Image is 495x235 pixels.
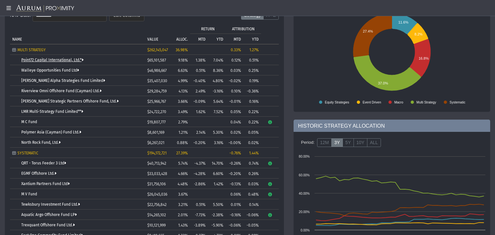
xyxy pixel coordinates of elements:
p: MTD [198,37,206,42]
td: -4.28% [190,168,208,179]
td: Column VALUE [145,23,169,44]
p: ATTRIBUTION [232,27,255,31]
p: MTD [234,37,241,42]
div: 1.44% [246,151,259,155]
label: 10Y [354,138,367,147]
td: 1.42% [208,179,226,189]
td: Column [261,23,279,44]
span: MULTI STRATEGY [17,48,46,52]
td: 0.05% [243,127,261,137]
a: Polymer Asia (Cayman) Fund Ltd. [21,130,81,134]
p: NAME [12,37,22,42]
td: 0.22% [243,106,261,117]
span: $31,756,106 [147,182,166,186]
img: Aurum-Proximity%20white.svg [16,5,74,13]
text: Equity Strategies [325,101,349,104]
span: $33,033,428 [147,171,167,176]
span: SYSTEMATIC [17,151,38,155]
p: VALUE [147,37,158,42]
a: Riverview Omni Offshore Fund (Cayman) Ltd. [21,89,102,93]
p: RETURN [201,27,215,31]
td: 7.52% [208,106,226,117]
td: -0.06% [226,220,243,230]
td: -7.73% [190,210,208,220]
span: $262,145,047 [147,48,168,52]
td: 6.60% [208,168,226,179]
td: 0.19% [243,75,261,86]
span: 4.48% [178,182,188,186]
span: 2.01% [178,213,188,217]
td: -0.40% [190,75,208,86]
p: YTD [252,37,259,42]
td: -5.90% [208,220,226,230]
td: 0.04% [226,117,243,127]
td: 5.30% [208,127,226,137]
a: Point72 Capital International, Ltd.* [21,58,83,62]
td: -0.02% [226,75,243,86]
span: 5.74% [178,161,188,166]
text: Systematic [450,101,465,104]
text: 40.00% [299,192,310,195]
td: 0.51% [190,65,208,75]
div: 1.27% [246,48,259,52]
span: $6,267,021 [147,141,164,145]
span: 4.99% [178,79,188,83]
td: 1.38% [190,55,208,65]
text: 20.00% [299,210,310,214]
a: LMR Multi-Strategy Fund Limited** [21,109,83,114]
td: Column MTD [226,34,243,44]
a: Xantium Partners Fund Ltd [21,181,70,186]
text: 16.8% [419,56,429,60]
td: 0.02% [226,127,243,137]
a: Aquatic Argo Offshore Fund LP [21,212,77,217]
span: 3.66% [178,99,188,104]
td: 14.70% [208,158,226,168]
span: $19,807,777 [147,120,166,124]
text: 80.00% [299,155,310,158]
td: 0.14% [243,199,261,210]
td: 0.48% [243,189,261,199]
label: 3Y [331,138,343,147]
span: $8,601,169 [147,130,164,135]
td: -4.37% [190,158,208,168]
td: -2.38% [208,210,226,220]
span: 4.13% [179,89,188,93]
span: 36.98% [176,48,188,52]
text: 60.00% [299,173,310,177]
span: $14,265,102 [147,213,166,217]
td: -0.20% [226,168,243,179]
td: 0.06% [226,189,243,199]
td: 1.62% [190,106,208,117]
td: -3.89% [190,220,208,230]
td: -0.13% [226,179,243,189]
td: 7.04% [208,55,226,65]
span: $10,121,999 [147,223,166,228]
td: 2.14% [190,127,208,137]
label: ALL [367,138,381,147]
td: -0.09% [190,96,208,106]
a: [PERSON_NAME] Strategic Partners Offshore Fund, Ltd. [21,99,119,103]
p: ALLOC. [176,37,188,42]
text: 11.6% [398,20,408,24]
span: 3.67% [178,192,188,197]
div: Period: [298,137,317,148]
div: HISTORIC STRATEGY ALLOCATION [294,120,490,132]
span: $46,986,667 [147,68,167,73]
text: Macro [394,101,403,104]
div: -0.76% [228,151,241,155]
a: Walleye Opportunities Fund Ltd [21,68,79,73]
span: 4.66% [178,171,188,176]
td: Column ALLOC. [169,23,190,44]
label: 5Y [343,138,354,147]
span: $40,713,942 [147,161,166,166]
span: 6.63% [178,68,188,73]
span: 3.49% [178,110,188,114]
text: 27.4% [363,29,373,33]
td: 0.10% [226,86,243,96]
td: 0.51% [243,55,261,65]
td: 5.64% [208,96,226,106]
span: 27.39% [176,151,188,155]
td: 0.74% [243,158,261,168]
span: $29,284,759 [147,89,167,93]
text: Multi Strategy [416,101,436,104]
